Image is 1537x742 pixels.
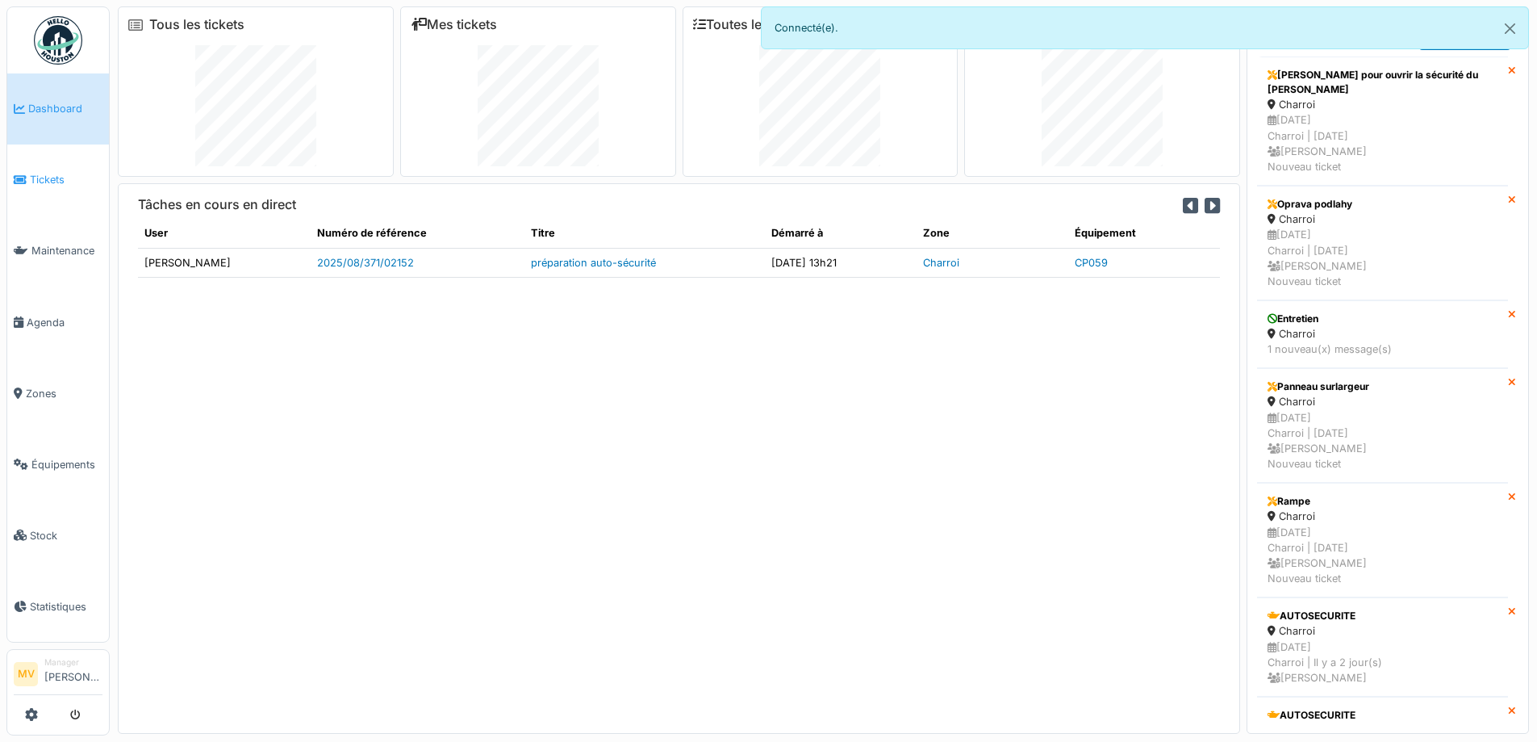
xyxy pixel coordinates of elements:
div: [DATE] Charroi | [DATE] [PERSON_NAME] Nouveau ticket [1268,227,1497,289]
a: 2025/08/371/02152 [317,257,414,269]
th: Zone [917,219,1068,248]
span: Agenda [27,315,102,330]
th: Démarré à [765,219,917,248]
div: Manager [44,656,102,669]
div: Panneau surlargeur [1268,379,1497,394]
div: Charroi [1268,509,1497,524]
a: [PERSON_NAME] pour ouvrir la sécurité du [PERSON_NAME] Charroi [DATE]Charroi | [DATE] [PERSON_NAM... [1257,57,1508,186]
a: AUTOSECURITE Charroi [DATE]Charroi | Il y a 2 jour(s) [PERSON_NAME] [1257,597,1508,697]
a: Oprava podlahy Charroi [DATE]Charroi | [DATE] [PERSON_NAME]Nouveau ticket [1257,186,1508,300]
div: Entretien [1268,312,1497,326]
div: Oprava podlahy [1268,197,1497,212]
div: [PERSON_NAME] pour ouvrir la sécurité du [PERSON_NAME] [1268,68,1497,97]
span: Zones [26,386,102,401]
span: Tickets [30,172,102,187]
div: AUTOSECURITE [1268,708,1497,723]
div: Charroi [1268,97,1497,112]
a: Toutes les tâches [693,17,813,32]
a: Équipements [7,429,109,500]
div: Charroi [1268,723,1497,738]
a: Dashboard [7,73,109,145]
div: AUTOSECURITE [1268,609,1497,623]
div: Connecté(e). [761,6,1530,49]
li: [PERSON_NAME] [44,656,102,691]
span: Stock [30,528,102,543]
a: Entretien Charroi 1 nouveau(x) message(s) [1257,300,1508,368]
h6: Tâches en cours en direct [138,197,296,212]
div: [DATE] Charroi | [DATE] [PERSON_NAME] Nouveau ticket [1268,525,1497,587]
span: Statistiques [30,599,102,614]
a: Tous les tickets [149,17,244,32]
span: Maintenance [31,243,102,258]
div: Charroi [1268,326,1497,342]
th: Titre [524,219,765,248]
div: [DATE] Charroi | Il y a 2 jour(s) [PERSON_NAME] [1268,639,1497,686]
td: [DATE] 13h21 [765,248,917,277]
div: 1 nouveau(x) message(s) [1268,342,1497,357]
li: MV [14,662,38,686]
img: Badge_color-CXgf-gQk.svg [34,16,82,65]
td: [PERSON_NAME] [138,248,311,277]
a: Agenda [7,287,109,358]
a: Zones [7,358,109,429]
a: Rampe Charroi [DATE]Charroi | [DATE] [PERSON_NAME]Nouveau ticket [1257,483,1508,597]
a: MV Manager[PERSON_NAME] [14,656,102,695]
a: CP059 [1075,257,1108,269]
div: Charroi [1268,212,1497,227]
a: Mes tickets [411,17,497,32]
div: Rampe [1268,494,1497,509]
a: Stock [7,500,109,571]
span: translation missing: fr.shared.user [144,227,168,239]
span: Équipements [31,457,102,472]
a: Panneau surlargeur Charroi [DATE]Charroi | [DATE] [PERSON_NAME]Nouveau ticket [1257,368,1508,483]
div: Charroi [1268,394,1497,409]
button: Close [1492,7,1528,50]
div: [DATE] Charroi | [DATE] [PERSON_NAME] Nouveau ticket [1268,410,1497,472]
a: Maintenance [7,216,109,287]
div: [DATE] Charroi | [DATE] [PERSON_NAME] Nouveau ticket [1268,112,1497,174]
th: Équipement [1068,219,1220,248]
a: Statistiques [7,571,109,642]
a: Tickets [7,145,109,216]
a: préparation auto-sécurité [531,257,656,269]
div: Charroi [1268,623,1497,639]
a: Charroi [923,257,959,269]
span: Dashboard [28,101,102,116]
th: Numéro de référence [311,219,524,248]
